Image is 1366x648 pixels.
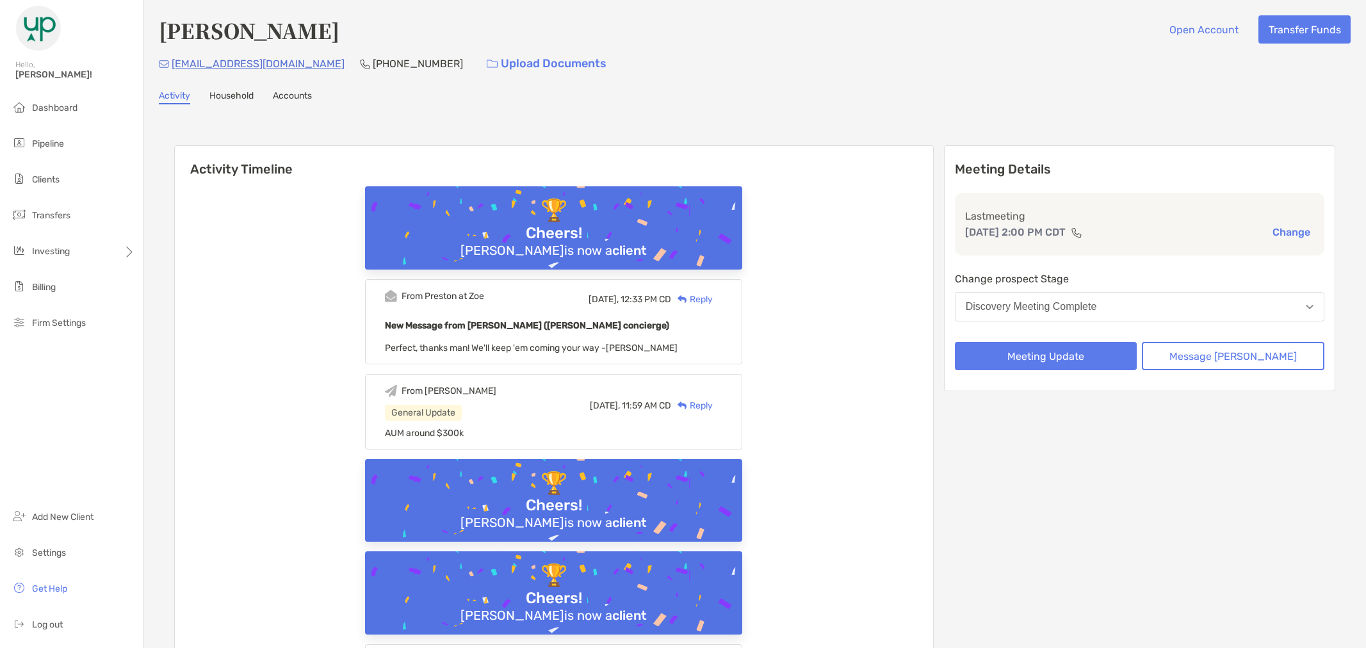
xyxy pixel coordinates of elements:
div: 🏆 [535,198,573,224]
img: Reply icon [678,295,687,304]
div: Reply [671,293,713,306]
img: Reply icon [678,401,687,410]
span: [DATE], [590,400,620,411]
img: investing icon [12,243,27,258]
button: Meeting Update [955,342,1137,370]
img: clients icon [12,171,27,186]
p: Change prospect Stage [955,271,1324,287]
img: pipeline icon [12,135,27,150]
p: [PHONE_NUMBER] [373,56,463,72]
span: [PERSON_NAME]! [15,69,135,80]
div: Cheers! [521,496,587,515]
span: Billing [32,282,56,293]
b: client [612,515,647,530]
span: [DATE], [589,294,619,305]
div: 🏆 [535,563,573,589]
div: Discovery Meeting Complete [966,301,1097,312]
span: Log out [32,619,63,630]
span: Add New Client [32,512,94,522]
img: firm-settings icon [12,314,27,330]
div: Cheers! [521,224,587,243]
img: Open dropdown arrow [1306,305,1313,309]
p: Meeting Details [955,161,1324,177]
img: dashboard icon [12,99,27,115]
img: Zoe Logo [15,5,61,51]
span: AUM around $300k [385,428,464,439]
b: client [612,243,647,258]
span: Firm Settings [32,318,86,328]
div: [PERSON_NAME] is now a [455,608,652,623]
span: Perfect, thanks man! We'll keep 'em coming your way -[PERSON_NAME] [385,343,678,353]
a: Household [209,90,254,104]
img: get-help icon [12,580,27,595]
p: [EMAIL_ADDRESS][DOMAIN_NAME] [172,56,345,72]
span: Pipeline [32,138,64,149]
div: General Update [385,405,462,421]
button: Open Account [1159,15,1248,44]
img: Email Icon [159,60,169,68]
span: Dashboard [32,102,77,113]
a: Activity [159,90,190,104]
div: [PERSON_NAME] is now a [455,515,652,530]
b: client [612,608,647,623]
button: Discovery Meeting Complete [955,292,1324,321]
b: New Message from [PERSON_NAME] ([PERSON_NAME] concierge) [385,320,669,331]
span: Get Help [32,583,67,594]
p: Last meeting [965,208,1314,224]
a: Upload Documents [478,50,615,77]
img: billing icon [12,279,27,294]
span: Transfers [32,210,70,221]
div: From Preston at Zoe [402,291,484,302]
button: Message [PERSON_NAME] [1142,342,1324,370]
span: Investing [32,246,70,257]
img: Event icon [385,385,397,397]
img: add_new_client icon [12,508,27,524]
img: Event icon [385,290,397,302]
div: Cheers! [521,589,587,608]
img: button icon [487,60,498,69]
span: 11:59 AM CD [622,400,671,411]
button: Change [1269,225,1314,239]
img: settings icon [12,544,27,560]
img: Phone Icon [360,59,370,69]
a: Accounts [273,90,312,104]
div: [PERSON_NAME] is now a [455,243,652,258]
img: Confetti [365,459,742,570]
h6: Activity Timeline [175,146,933,177]
img: logout icon [12,616,27,631]
div: 🏆 [535,471,573,497]
div: From [PERSON_NAME] [402,385,496,396]
img: transfers icon [12,207,27,222]
h4: [PERSON_NAME] [159,15,339,45]
button: Transfer Funds [1258,15,1351,44]
span: Settings [32,547,66,558]
p: [DATE] 2:00 PM CDT [965,224,1066,240]
span: Clients [32,174,60,185]
img: communication type [1071,227,1082,238]
span: 12:33 PM CD [621,294,671,305]
div: Reply [671,399,713,412]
